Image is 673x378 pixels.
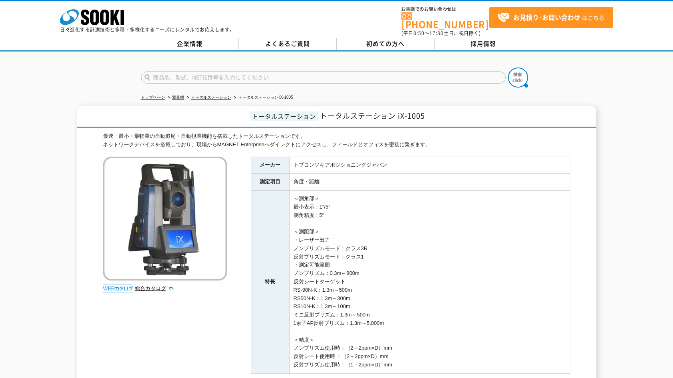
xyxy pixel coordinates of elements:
a: [PHONE_NUMBER] [401,12,489,29]
img: トータルステーション iX-1005 [103,157,227,281]
span: お電話でのお問い合わせは [401,7,489,12]
th: 特長 [251,191,289,374]
a: トップページ [141,95,165,99]
input: 商品名、型式、NETIS番号を入力してください [141,72,506,84]
a: 総合カタログ [135,285,174,291]
span: 17:30 [429,30,444,37]
th: メーカー [251,157,289,174]
a: 測量機 [172,95,184,99]
a: お見積り･お問い合わせはこちら [489,7,613,28]
span: 初めての方へ [366,39,405,48]
p: 日々進化する計測技術と多種・多様化するニーズにレンタルでお応えします。 [60,27,235,32]
strong: お見積り･お問い合わせ [513,12,580,22]
span: トータルステーション iX-1005 [320,110,425,121]
img: btn_search.png [508,68,528,88]
a: 初めての方へ [337,38,435,50]
a: よくあるご質問 [239,38,337,50]
div: 最速・最小・最軽量の自動追尾・自動視準機能を搭載したトータルステーションです。 ネットワークデバイスを搭載しており、現場からMAGNET Enterpriseへダイレクトにアクセスし、フィールド... [103,132,570,149]
span: はこちら [497,12,604,24]
a: トータルステーション [191,95,231,99]
a: 企業情報 [141,38,239,50]
span: (平日 ～ 土日、祝日除く) [401,30,480,37]
span: トータルステーション [250,111,318,121]
th: 測定項目 [251,174,289,191]
li: トータルステーション iX-1005 [232,94,293,102]
span: 8:50 [413,30,425,37]
td: ＜測角部＞ 最小表示：1″/5″ 測角精度：5″ ＜測距部＞ ・レーザー出力 ノンプリズムモード：クラス3R 反射プリズムモード：クラス1 ・測定可能範囲 ノンプリズム：0.3m～800m 反射... [289,191,570,374]
img: webカタログ [103,284,133,292]
td: 角度・距離 [289,174,570,191]
a: 採用情報 [435,38,532,50]
td: トプコンソキアポジショニングジャパン [289,157,570,174]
